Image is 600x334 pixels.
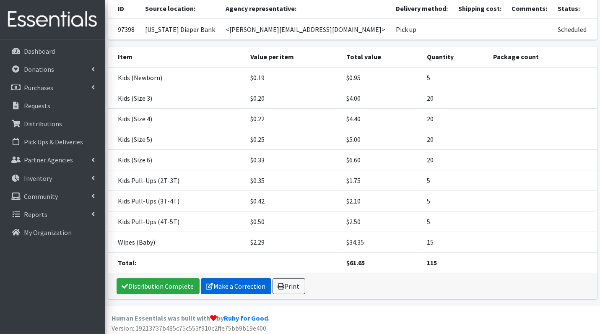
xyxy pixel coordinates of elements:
td: Kids (Size 4) [108,109,246,129]
td: 20 [422,88,488,109]
strong: Total: [118,258,137,267]
td: Kids Pull-Ups (4T-5T) [108,211,246,232]
a: Purchases [3,79,101,96]
td: $0.50 [245,211,341,232]
td: $6.60 [342,150,422,170]
td: $2.29 [245,232,341,253]
td: $0.33 [245,150,341,170]
strong: $61.65 [347,258,365,267]
td: $0.19 [245,67,341,88]
a: Donations [3,61,101,78]
td: $0.42 [245,191,341,211]
td: $2.50 [342,211,422,232]
td: 97398 [108,19,140,40]
p: Inventory [24,174,52,183]
p: Community [24,192,58,201]
p: Partner Agencies [24,156,73,164]
th: Value per item [245,47,341,67]
td: Kids (Newborn) [108,67,246,88]
th: Total value [342,47,422,67]
td: $4.40 [342,109,422,129]
a: My Organization [3,224,101,241]
td: $0.22 [245,109,341,129]
a: Print [273,278,305,294]
td: $0.35 [245,170,341,191]
a: Distribution Complete [117,278,200,294]
td: $34.35 [342,232,422,253]
th: Quantity [422,47,488,67]
a: Distributions [3,115,101,132]
td: 20 [422,150,488,170]
td: 5 [422,170,488,191]
td: Pick up [391,19,453,40]
td: Wipes (Baby) [108,232,246,253]
td: 5 [422,211,488,232]
a: Pick Ups & Deliveries [3,133,101,150]
p: Purchases [24,83,53,92]
a: Dashboard [3,43,101,60]
a: Make a Correction [201,278,271,294]
td: $1.75 [342,170,422,191]
th: Item [108,47,246,67]
a: Partner Agencies [3,151,101,168]
td: 20 [422,129,488,150]
td: Kids Pull-Ups (3T-4T) [108,191,246,211]
td: Scheduled [553,19,597,40]
td: $0.25 [245,129,341,150]
td: <[PERSON_NAME][EMAIL_ADDRESS][DOMAIN_NAME]> [221,19,391,40]
a: Inventory [3,170,101,187]
p: Reports [24,210,47,219]
td: $0.20 [245,88,341,109]
a: Reports [3,206,101,223]
p: Distributions [24,120,62,128]
td: 5 [422,67,488,88]
strong: 115 [427,258,437,267]
th: Package count [488,47,597,67]
p: Donations [24,65,54,73]
td: [US_STATE] Diaper Bank [140,19,221,40]
td: $4.00 [342,88,422,109]
td: 15 [422,232,488,253]
td: $5.00 [342,129,422,150]
td: Kids (Size 6) [108,150,246,170]
strong: Human Essentials was built with by . [112,314,270,322]
td: 5 [422,191,488,211]
span: Version: 19213737b485c75c553f910c2ffe75bb9b19e400 [112,324,266,332]
a: Requests [3,97,101,114]
td: 20 [422,109,488,129]
td: $0.95 [342,67,422,88]
p: Dashboard [24,47,55,55]
a: Ruby for Good [224,314,268,322]
p: Pick Ups & Deliveries [24,138,83,146]
td: Kids Pull-Ups (2T-3T) [108,170,246,191]
td: Kids (Size 5) [108,129,246,150]
td: Kids (Size 3) [108,88,246,109]
img: HumanEssentials [3,5,101,34]
td: $2.10 [342,191,422,211]
a: Community [3,188,101,205]
p: My Organization [24,228,72,237]
p: Requests [24,102,50,110]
